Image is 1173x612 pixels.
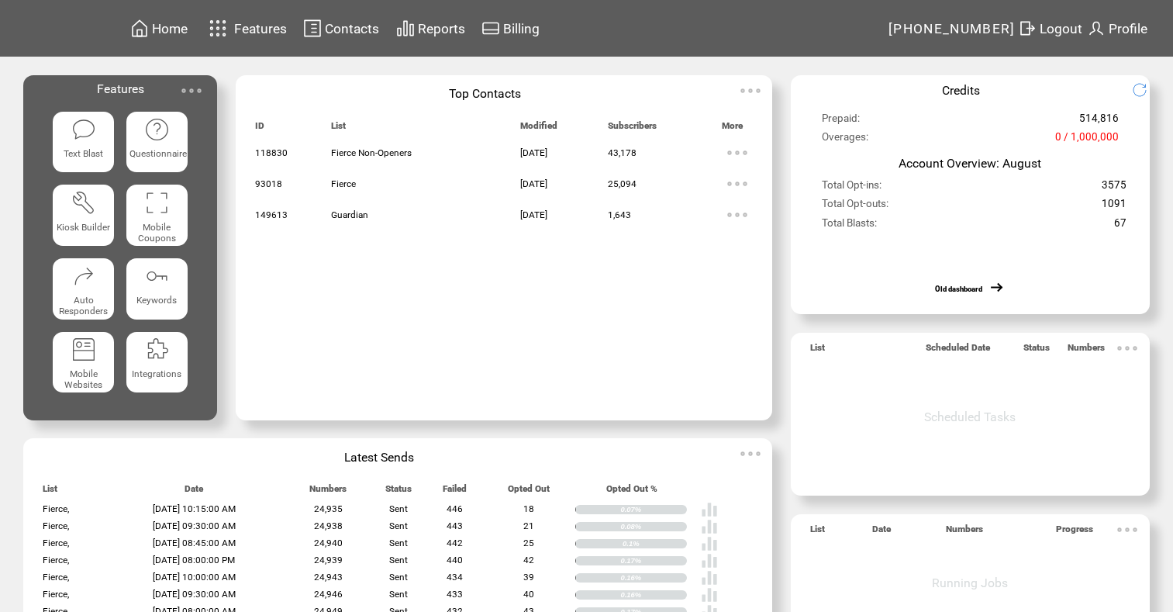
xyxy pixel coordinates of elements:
[53,332,114,393] a: Mobile Websites
[153,555,235,565] span: [DATE] 08:00:00 PM
[314,538,343,548] span: 24,940
[126,112,188,173] a: Questionnaire
[389,572,408,583] span: Sent
[735,438,766,469] img: ellypsis.svg
[822,131,868,150] span: Overages:
[144,337,169,361] img: integrations.svg
[722,120,743,138] span: More
[1016,16,1085,40] a: Logout
[822,217,877,236] span: Total Blasts:
[153,572,236,583] span: [DATE] 10:00:00 AM
[136,295,177,306] span: Keywords
[447,572,463,583] span: 434
[935,285,982,293] a: Old dashboard
[701,586,718,603] img: poll%20-%20white.svg
[331,147,412,158] span: Fierce Non-Openers
[132,368,181,379] span: Integrations
[43,555,69,565] span: Fierce,
[301,16,381,40] a: Contacts
[128,16,190,40] a: Home
[314,555,343,565] span: 24,939
[57,222,110,233] span: Kiosk Builder
[523,520,534,531] span: 21
[144,190,169,215] img: coupons.svg
[389,589,408,600] span: Sent
[520,178,547,189] span: [DATE]
[481,19,500,38] img: creidtcard.svg
[722,199,753,230] img: ellypsis.svg
[153,589,236,600] span: [DATE] 09:30:00 AM
[97,81,144,96] span: Features
[822,112,860,131] span: Prepaid:
[129,148,187,159] span: Questionnaire
[608,120,657,138] span: Subscribers
[608,178,637,189] span: 25,094
[449,86,521,101] span: Top Contacts
[810,524,825,541] span: List
[735,75,766,106] img: ellypsis.svg
[255,178,282,189] span: 93018
[389,503,408,514] span: Sent
[130,19,149,38] img: home.svg
[64,368,102,390] span: Mobile Websites
[202,13,290,43] a: Features
[1112,333,1143,364] img: ellypsis.svg
[926,342,990,360] span: Scheduled Date
[53,112,114,173] a: Text Blast
[331,178,356,189] span: Fierce
[331,120,346,138] span: List
[608,209,631,220] span: 1,643
[152,21,188,36] span: Home
[185,483,203,501] span: Date
[314,589,343,600] span: 24,946
[701,501,718,518] img: poll%20-%20white.svg
[71,264,96,289] img: auto-responders.svg
[314,572,343,583] span: 24,943
[205,16,232,41] img: features.svg
[1085,16,1150,40] a: Profile
[523,589,534,600] span: 40
[520,120,557,138] span: Modified
[71,190,96,215] img: tool%201.svg
[508,483,550,501] span: Opted Out
[520,147,547,158] span: [DATE]
[701,535,718,552] img: poll%20-%20white.svg
[1055,131,1119,150] span: 0 / 1,000,000
[620,573,686,583] div: 0.16%
[924,410,1016,424] span: Scheduled Tasks
[314,503,343,514] span: 24,935
[1109,21,1147,36] span: Profile
[822,179,881,198] span: Total Opt-ins:
[1056,524,1093,541] span: Progress
[701,569,718,586] img: poll%20-%20white.svg
[946,524,983,541] span: Numbers
[43,503,69,514] span: Fierce,
[1132,82,1159,98] img: refresh.png
[523,555,534,565] span: 42
[932,576,1008,590] span: Running Jobs
[153,520,236,531] span: [DATE] 09:30:00 AM
[623,539,687,548] div: 0.1%
[620,590,686,600] div: 0.16%
[71,337,96,361] img: mobile-websites.svg
[523,503,534,514] span: 18
[418,21,465,36] span: Reports
[153,538,236,548] span: [DATE] 08:45:00 AM
[64,148,103,159] span: Text Blast
[43,538,69,548] span: Fierce,
[126,332,188,393] a: Integrations
[620,505,686,514] div: 0.07%
[1023,342,1050,360] span: Status
[59,295,108,316] span: Auto Responders
[331,209,368,220] span: Guardian
[396,19,415,38] img: chart.svg
[176,75,207,106] img: ellypsis.svg
[1040,21,1082,36] span: Logout
[620,522,686,531] div: 0.08%
[822,198,888,216] span: Total Opt-outs:
[447,520,463,531] span: 443
[234,21,287,36] span: Features
[447,555,463,565] span: 440
[942,83,980,98] span: Credits
[43,589,69,600] span: Fierce,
